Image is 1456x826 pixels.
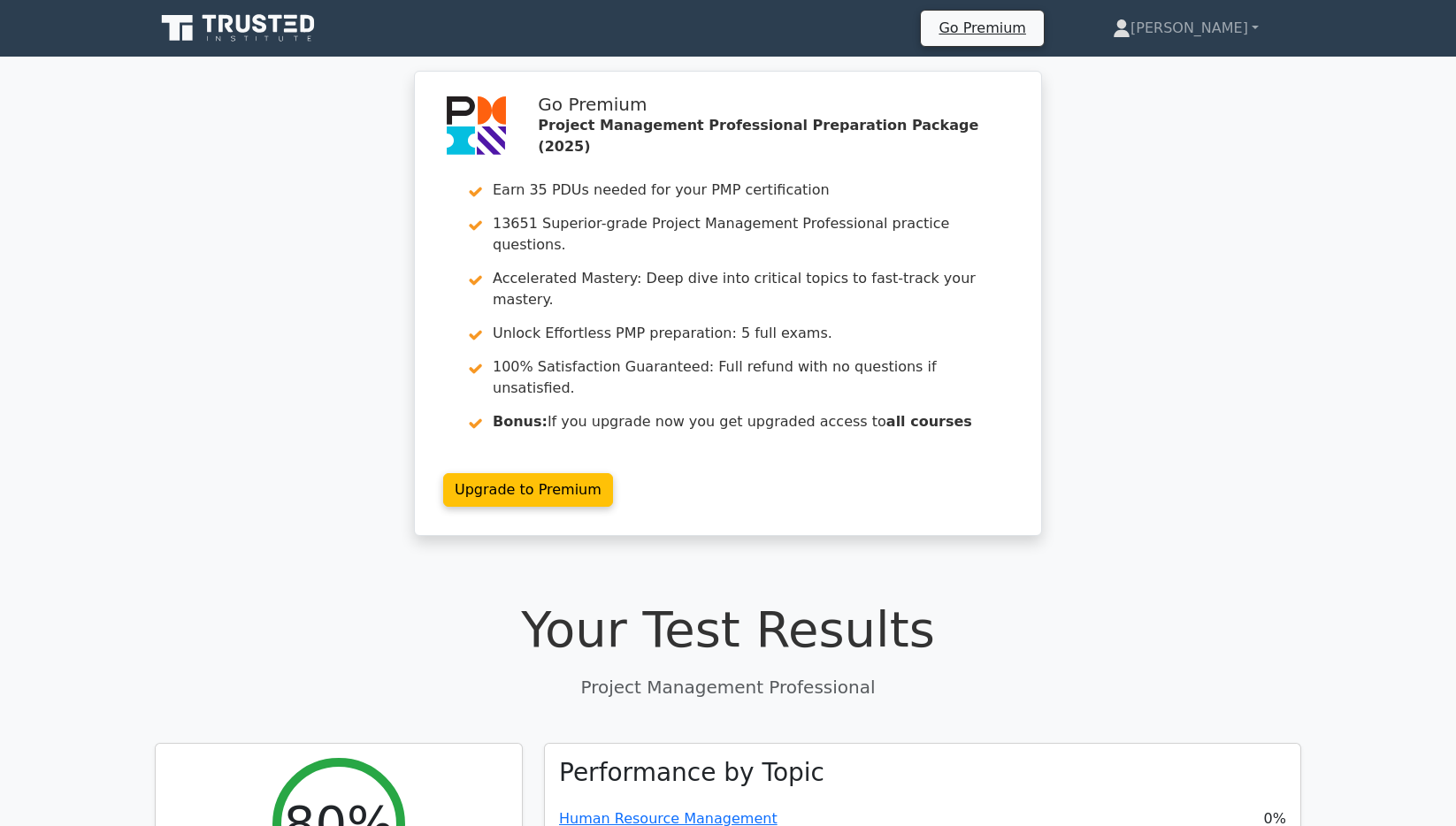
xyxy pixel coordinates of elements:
[1070,11,1301,46] a: [PERSON_NAME]
[155,600,1301,659] h1: Your Test Results
[928,16,1036,40] a: Go Premium
[155,674,1301,700] p: Project Management Professional
[559,758,824,788] h3: Performance by Topic
[443,473,613,507] a: Upgrade to Premium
